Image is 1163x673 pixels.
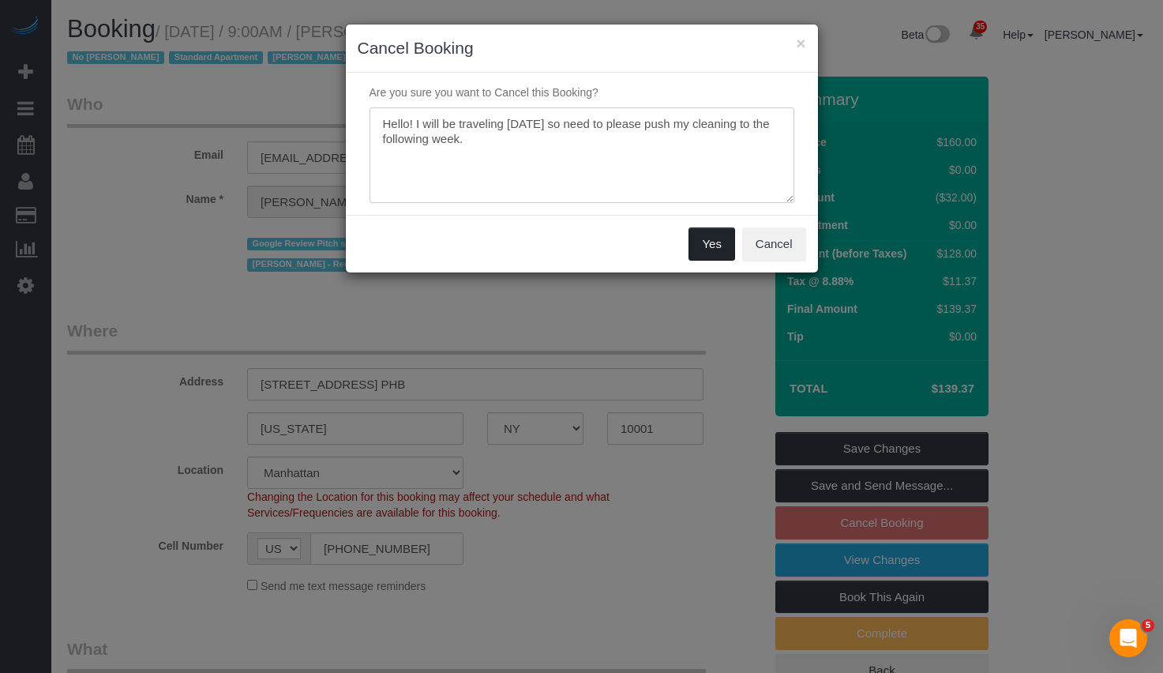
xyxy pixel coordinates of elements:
button: Yes [688,227,734,261]
h3: Cancel Booking [358,36,806,60]
span: 5 [1142,619,1154,632]
button: Cancel [742,227,806,261]
iframe: Intercom live chat [1109,619,1147,657]
sui-modal: Cancel Booking [346,24,818,273]
p: Are you sure you want to Cancel this Booking? [358,85,806,100]
button: × [796,35,805,51]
